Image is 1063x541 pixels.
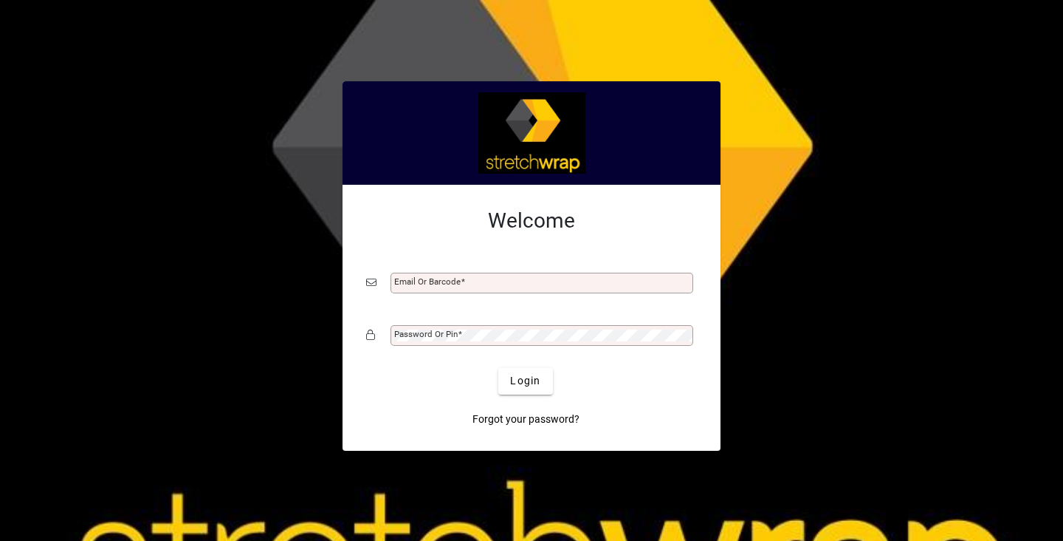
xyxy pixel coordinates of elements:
span: Forgot your password? [472,412,579,427]
a: Forgot your password? [467,406,585,433]
button: Login [498,368,552,395]
mat-label: Password or Pin [394,329,458,339]
mat-label: Email or Barcode [394,276,461,287]
h2: Welcome [366,208,697,234]
span: Login [510,373,540,389]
